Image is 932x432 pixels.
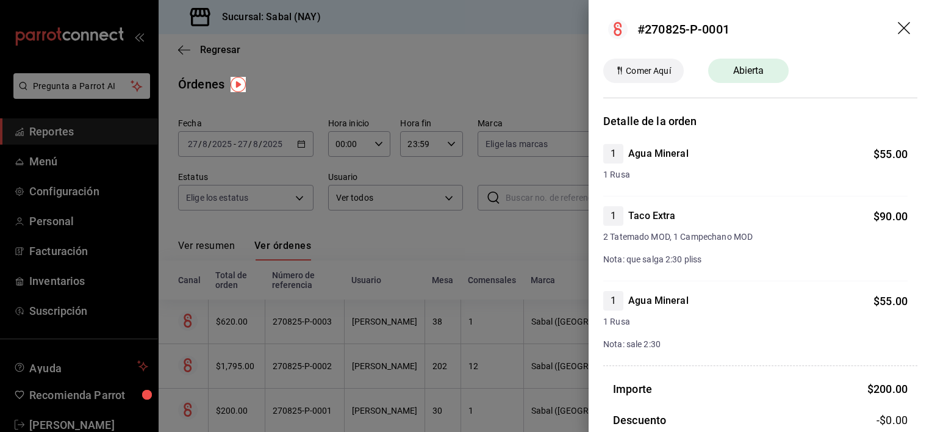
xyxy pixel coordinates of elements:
span: $ 55.00 [873,148,908,160]
span: 1 [603,146,623,161]
span: Nota: que salga 2:30 pliss [603,254,701,264]
span: $ 90.00 [873,210,908,223]
h4: Taco Extra [628,209,675,223]
div: #270825-P-0001 [637,20,729,38]
h3: Descuento [613,412,666,428]
span: Comer Aquí [621,65,675,77]
span: 2 Tatemado MOD, 1 Campechano MOD [603,231,908,243]
img: Tooltip marker [231,77,246,92]
span: 1 Rusa [603,168,908,181]
h4: Agua Mineral [628,146,689,161]
span: $ 200.00 [867,383,908,395]
span: $ 55.00 [873,295,908,308]
span: 1 [603,293,623,308]
span: 1 Rusa [603,315,908,328]
h4: Agua Mineral [628,293,689,308]
span: Nota: sale 2:30 [603,339,661,349]
h3: Detalle de la orden [603,113,917,129]
span: Abierta [726,63,772,78]
h3: Importe [613,381,652,397]
span: -$0.00 [876,412,908,428]
button: drag [898,22,912,37]
span: 1 [603,209,623,223]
